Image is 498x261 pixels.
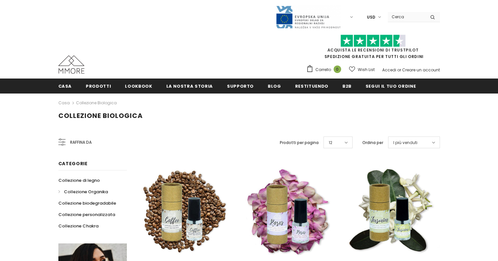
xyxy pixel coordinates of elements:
[367,14,375,21] span: USD
[166,83,213,89] span: La nostra storia
[58,55,84,74] img: Casi MMORE
[268,79,281,93] a: Blog
[358,66,375,73] span: Wish List
[342,83,352,89] span: B2B
[125,83,152,89] span: Lookbook
[397,67,401,73] span: or
[86,79,111,93] a: Prodotti
[58,111,143,120] span: Collezione biologica
[402,67,440,73] a: Creare un account
[280,139,319,146] label: Prodotti per pagina
[393,139,417,146] span: I più venduti
[58,223,98,229] span: Collezione Chakra
[76,100,117,106] a: Collezione biologica
[58,211,115,218] span: Collezione personalizzata
[306,65,344,75] a: Carrello 0
[268,83,281,89] span: Blog
[295,83,328,89] span: Restituendo
[58,79,72,93] a: Casa
[349,64,375,75] a: Wish List
[388,12,425,22] input: Search Site
[86,83,111,89] span: Prodotti
[227,79,254,93] a: supporto
[58,209,115,220] a: Collezione personalizzata
[306,37,440,59] span: SPEDIZIONE GRATUITA PER TUTTI GLI ORDINI
[58,99,70,107] a: Casa
[58,186,108,197] a: Collezione Organika
[58,197,116,209] a: Collezione biodegradabile
[295,79,328,93] a: Restituendo
[342,79,352,93] a: B2B
[58,200,116,206] span: Collezione biodegradabile
[276,14,341,20] a: Javni Razpis
[366,83,416,89] span: Segui il tuo ordine
[334,65,341,73] span: 0
[315,66,331,73] span: Carrello
[276,5,341,29] img: Javni Razpis
[58,83,72,89] span: Casa
[382,67,396,73] a: Accedi
[58,220,98,232] a: Collezione Chakra
[166,79,213,93] a: La nostra storia
[327,47,419,53] a: Acquista le recensioni di TrustPilot
[366,79,416,93] a: Segui il tuo ordine
[227,83,254,89] span: supporto
[125,79,152,93] a: Lookbook
[64,189,108,195] span: Collezione Organika
[58,175,100,186] a: Collezione di legno
[58,160,88,167] span: Categorie
[340,35,406,47] img: Fidati di Pilot Stars
[362,139,383,146] label: Ordina per
[70,139,92,146] span: Raffina da
[58,177,100,183] span: Collezione di legno
[329,139,332,146] span: 12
